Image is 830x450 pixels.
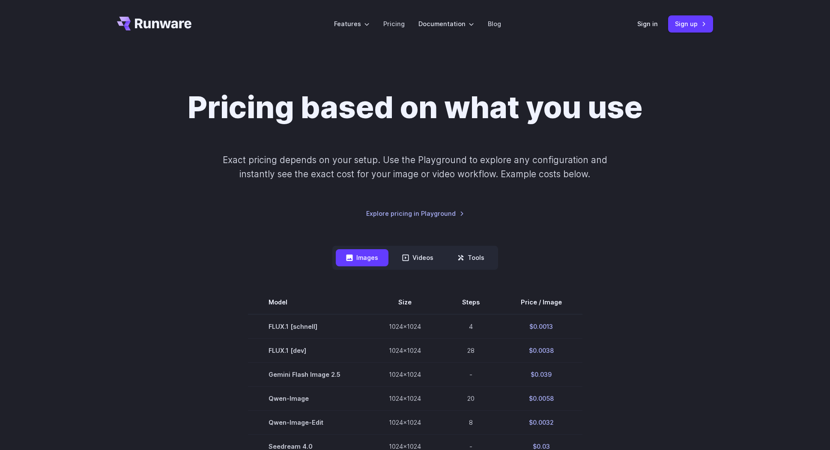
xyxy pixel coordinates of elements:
[383,19,405,29] a: Pricing
[447,249,495,266] button: Tools
[668,15,713,32] a: Sign up
[366,209,464,218] a: Explore pricing in Playground
[368,386,442,410] td: 1024x1024
[206,153,624,182] p: Exact pricing depends on your setup. Use the Playground to explore any configuration and instantl...
[442,410,500,434] td: 8
[117,17,191,30] a: Go to /
[368,290,442,314] th: Size
[334,19,370,29] label: Features
[637,19,658,29] a: Sign in
[442,290,500,314] th: Steps
[488,19,501,29] a: Blog
[442,362,500,386] td: -
[336,249,388,266] button: Images
[500,410,582,434] td: $0.0032
[418,19,474,29] label: Documentation
[248,290,368,314] th: Model
[442,314,500,339] td: 4
[500,314,582,339] td: $0.0013
[392,249,444,266] button: Videos
[269,370,348,379] span: Gemini Flash Image 2.5
[248,338,368,362] td: FLUX.1 [dev]
[442,338,500,362] td: 28
[248,410,368,434] td: Qwen-Image-Edit
[368,338,442,362] td: 1024x1024
[368,314,442,339] td: 1024x1024
[248,314,368,339] td: FLUX.1 [schnell]
[188,89,642,125] h1: Pricing based on what you use
[500,338,582,362] td: $0.0038
[442,386,500,410] td: 20
[500,290,582,314] th: Price / Image
[368,410,442,434] td: 1024x1024
[368,362,442,386] td: 1024x1024
[248,386,368,410] td: Qwen-Image
[500,362,582,386] td: $0.039
[500,386,582,410] td: $0.0058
